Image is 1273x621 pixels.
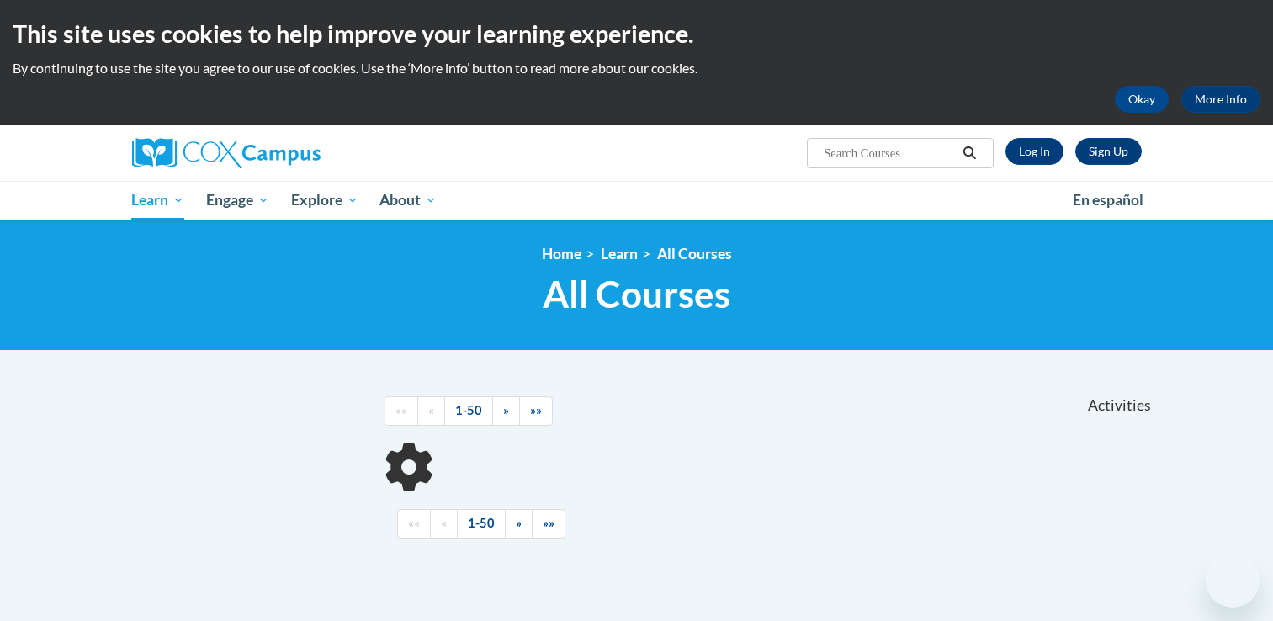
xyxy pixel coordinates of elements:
[657,245,732,263] a: All Courses
[131,190,184,210] span: Learn
[206,190,269,210] span: Engage
[397,509,431,539] a: Begining
[195,181,280,220] a: Engage
[379,190,437,210] span: About
[1088,396,1151,415] span: Activities
[457,509,506,539] a: 1-50
[428,403,434,417] span: «
[280,181,369,220] a: Explore
[516,516,522,530] span: »
[1206,554,1260,608] iframe: Button to launch messaging window
[503,403,509,417] span: »
[417,396,445,426] a: Previous
[505,509,533,539] a: Next
[1062,183,1154,218] a: En español
[395,403,407,417] span: ««
[13,17,1260,50] h2: This site uses cookies to help improve your learning experience.
[430,509,458,539] a: Previous
[385,396,418,426] a: Begining
[444,396,493,426] a: 1-50
[822,143,957,163] input: Search Courses
[13,59,1260,77] p: By continuing to use the site you agree to our use of cookies. Use the ‘More info’ button to read...
[121,181,196,220] a: Learn
[441,516,447,530] span: «
[291,190,358,210] span: Explore
[1181,86,1260,113] a: More Info
[132,138,321,168] img: Cox Campus
[519,396,553,426] a: End
[957,143,982,163] button: Search
[530,403,542,417] span: »»
[369,181,448,220] a: About
[601,245,638,263] a: Learn
[1075,138,1142,165] a: Register
[543,272,730,316] span: All Courses
[543,516,554,530] span: »»
[408,516,420,530] span: ««
[532,509,565,539] a: End
[132,138,452,168] a: Cox Campus
[492,396,520,426] a: Next
[542,245,581,263] a: Home
[107,181,1167,220] div: Main menu
[1005,138,1063,165] a: Log In
[1073,191,1143,209] span: En español
[1115,86,1169,113] button: Okay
